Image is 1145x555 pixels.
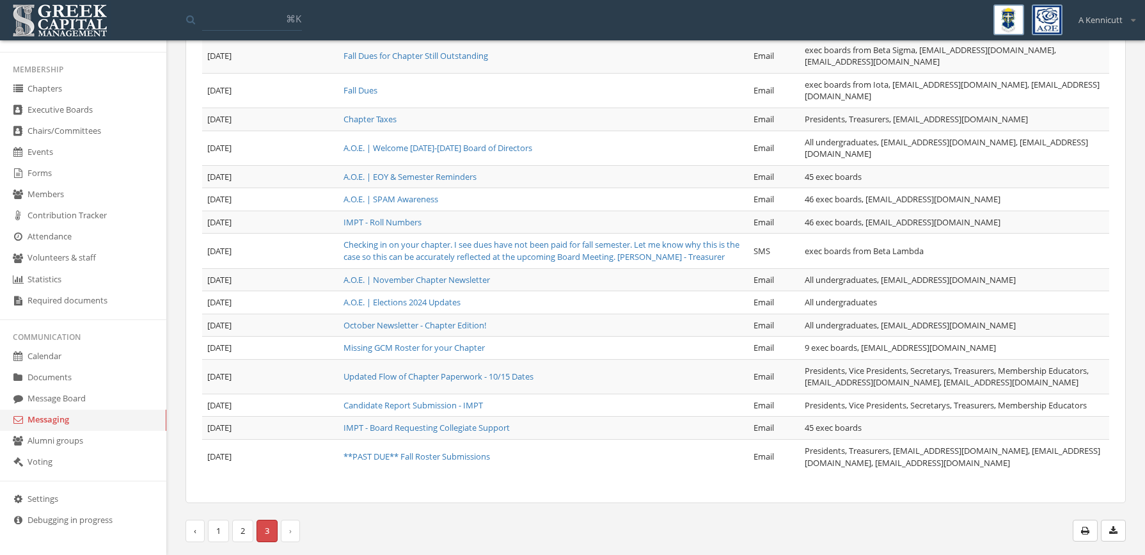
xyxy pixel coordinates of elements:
[343,371,533,382] a: Updated Flow of Chapter Paperwork - 10/15 Dates
[748,131,800,165] td: Email
[800,73,1109,108] td: exec boards from Iota, [EMAIL_ADDRESS][DOMAIN_NAME], [EMAIL_ADDRESS][DOMAIN_NAME]
[202,234,338,268] td: [DATE]
[1078,14,1123,26] span: A Kennicutt
[748,234,800,268] td: SMS
[748,440,800,474] td: Email
[281,520,300,542] li: Next
[748,268,800,291] td: Email
[800,359,1109,394] td: Presidents, Vice Presidents, Secretarys, Treasurers, Membership Educators, [EMAIL_ADDRESS][DOMAIN...
[748,73,800,108] td: Email
[202,211,338,234] td: [DATE]
[343,342,485,353] a: Missing GCM Roster for your Chapter
[748,359,800,394] td: Email
[202,38,338,73] td: [DATE]
[748,291,800,314] td: Email
[202,417,338,440] td: [DATE]
[202,268,338,291] td: [DATE]
[202,394,338,417] td: [DATE]
[202,73,338,108] td: [DATE]
[343,274,490,286] a: A.O.E. | November Chapter Newsletter
[343,296,461,308] a: A.O.E. | Elections 2024 Updates
[343,113,397,125] a: Chapter Taxes
[748,165,800,188] td: Email
[343,216,422,228] a: IMPT - Roll Numbers
[343,84,377,96] a: Fall Dues
[748,417,800,440] td: Email
[202,165,338,188] td: [DATE]
[202,291,338,314] td: [DATE]
[1070,4,1135,26] div: A Kennicutt
[800,131,1109,165] td: All undergraduates, [EMAIL_ADDRESS][DOMAIN_NAME], [EMAIL_ADDRESS][DOMAIN_NAME]
[800,291,1109,314] td: All undergraduates
[800,268,1109,291] td: All undergraduates, [EMAIL_ADDRESS][DOMAIN_NAME]
[748,314,800,337] td: Email
[748,38,800,73] td: Email
[748,394,800,417] td: Email
[800,211,1109,234] td: 46 exec boards, [EMAIL_ADDRESS][DOMAIN_NAME]
[343,193,438,205] a: A.O.E. | SPAM Awareness
[800,234,1109,268] td: exec boards from Beta Lambda
[800,165,1109,188] td: 45 exec boards
[202,188,338,211] td: [DATE]
[202,359,338,394] td: [DATE]
[800,314,1109,337] td: All undergraduates, [EMAIL_ADDRESS][DOMAIN_NAME]
[800,337,1109,360] td: 9 exec boards, [EMAIL_ADDRESS][DOMAIN_NAME]
[343,422,510,433] a: IMPT - Board Requesting Collegiate Support
[800,417,1109,440] td: 45 exec boards
[343,50,488,61] a: Fall Dues for Chapter Still Outstanding
[286,12,301,25] span: ⌘K
[748,211,800,234] td: Email
[343,239,739,262] a: Checking in on your chapter. I see dues have not been paid for fall semester. Let me know why thi...
[800,188,1109,211] td: 46 exec boards, [EMAIL_ADDRESS][DOMAIN_NAME]
[343,171,477,182] a: A.O.E. | EOY & Semester Reminders
[186,520,205,542] a: ‹
[800,394,1109,417] td: Presidents, Vice Presidents, Secretarys, Treasurers, Membership Educators
[257,520,278,542] span: 3
[186,520,205,542] li: Prev
[343,451,490,462] a: **PAST DUE** Fall Roster Submissions
[748,188,800,211] td: Email
[343,142,532,154] a: A.O.E. | Welcome [DATE]-[DATE] Board of Directors
[232,520,253,542] a: 2
[748,108,800,131] td: Email
[202,131,338,165] td: [DATE]
[202,108,338,131] td: [DATE]
[281,520,300,542] span: ›
[800,38,1109,73] td: exec boards from Beta Sigma, [EMAIL_ADDRESS][DOMAIN_NAME], [EMAIL_ADDRESS][DOMAIN_NAME]
[202,337,338,360] td: [DATE]
[800,108,1109,131] td: Presidents, Treasurers, [EMAIL_ADDRESS][DOMAIN_NAME]
[343,399,483,411] a: Candidate Report Submission - IMPT
[202,314,338,337] td: [DATE]
[202,440,338,474] td: [DATE]
[800,440,1109,474] td: Presidents, Treasurers, [EMAIL_ADDRESS][DOMAIN_NAME], [EMAIL_ADDRESS][DOMAIN_NAME], [EMAIL_ADDRES...
[208,520,229,542] a: 1
[343,319,486,331] a: October Newsletter - Chapter Edition!
[748,337,800,360] td: Email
